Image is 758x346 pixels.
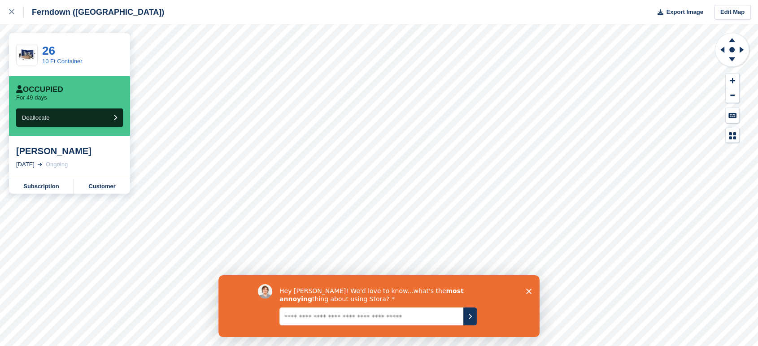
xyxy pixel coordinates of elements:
span: Export Image [666,8,703,17]
span: Deallocate [22,114,49,121]
img: arrow-right-light-icn-cde0832a797a2874e46488d9cf13f60e5c3a73dbe684e267c42b8395dfbc2abf.svg [38,163,42,166]
a: Customer [74,179,130,194]
iframe: Survey by David from Stora [218,275,540,337]
div: Ongoing [46,160,68,169]
button: Zoom In [726,74,739,88]
div: Ferndown ([GEOGRAPHIC_DATA]) [24,7,164,17]
button: Map Legend [726,128,739,143]
a: 10 Ft Container [42,58,83,65]
button: Export Image [652,5,703,20]
a: 26 [42,44,55,57]
a: Subscription [9,179,74,194]
button: Deallocate [16,108,123,127]
button: Keyboard Shortcuts [726,108,739,123]
div: Occupied [16,85,63,94]
p: For 49 days [16,94,47,101]
div: [PERSON_NAME] [16,146,123,156]
a: Edit Map [714,5,751,20]
button: Zoom Out [726,88,739,103]
div: [DATE] [16,160,35,169]
img: 10-ft-container.jpg [17,47,37,63]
